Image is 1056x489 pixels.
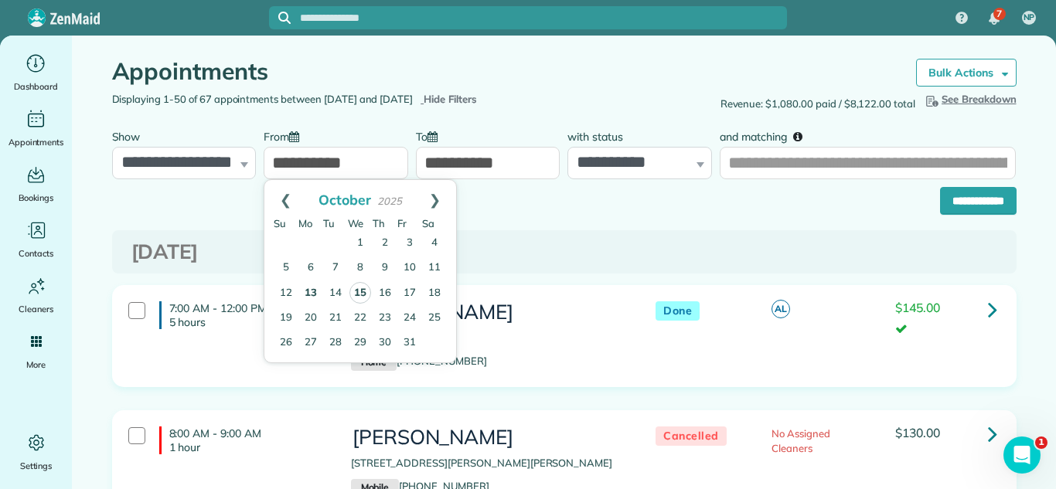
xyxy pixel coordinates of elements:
a: 12 [274,281,298,306]
a: 30 [373,331,397,355]
span: Sunday [274,217,286,229]
span: Bookings [19,190,54,205]
a: 21 [323,306,348,331]
a: 4 [422,231,447,256]
span: Saturday [422,217,434,229]
a: 26 [274,331,298,355]
a: 11 [422,256,447,280]
span: Settings [20,458,53,474]
a: Bookings [6,162,66,205]
a: 7 [323,256,348,280]
span: $145.00 [895,300,940,315]
a: Appointments [6,107,66,150]
h4: 7:00 AM - 12:00 PM [159,301,328,329]
a: Bulk Actions [916,59,1017,87]
a: Dashboard [6,51,66,94]
a: 19 [274,306,298,331]
p: [STREET_ADDRESS] [351,331,625,347]
a: 9 [373,256,397,280]
a: 31 [397,331,422,355]
span: Hide Filters [424,92,477,107]
span: Friday [397,217,407,229]
label: From [264,121,307,150]
span: AL [772,300,790,318]
span: Monday [298,217,312,229]
span: Tuesday [323,217,335,229]
a: Settings [6,430,66,474]
a: 1 [348,231,373,256]
span: Done [656,301,700,321]
span: Cancelled [656,426,727,446]
span: Thursday [373,217,385,229]
h4: 8:00 AM - 9:00 AM [159,426,328,454]
span: Appointments [9,134,64,150]
a: 28 [323,331,348,355]
span: Cleaners [19,301,53,317]
a: 6 [298,256,323,280]
a: 29 [348,331,373,355]
span: Contacts [19,246,53,261]
h3: [PERSON_NAME] [351,301,625,324]
span: NP [1024,12,1035,24]
span: Dashboard [14,79,58,94]
p: [STREET_ADDRESS][PERSON_NAME][PERSON_NAME] [351,456,625,471]
a: 16 [373,281,397,306]
a: 24 [397,306,422,331]
h1: Appointments [112,59,893,84]
a: 8 [348,256,373,280]
div: 7 unread notifications [978,2,1010,36]
a: Hide Filters [421,93,477,105]
label: and matching [720,121,813,150]
label: To [416,121,445,150]
span: $130.00 [895,425,940,440]
a: 23 [373,306,397,331]
a: 13 [298,281,323,306]
p: 5 hours [169,315,328,329]
p: 1 hour [169,440,328,454]
span: Revenue: $1,080.00 paid / $8,122.00 total [720,97,915,112]
span: Wednesday [348,217,363,229]
a: Cleaners [6,273,66,317]
a: 2 [373,231,397,256]
a: Contacts [6,218,66,261]
button: Focus search [269,12,291,24]
h3: [DATE] [131,241,997,263]
a: 18 [422,281,447,306]
a: 14 [323,281,348,306]
a: 15 [349,282,371,304]
button: See Breakdown [923,92,1017,107]
a: 10 [397,256,422,280]
a: 20 [298,306,323,331]
h3: [PERSON_NAME] [351,426,625,449]
a: Next [414,180,456,219]
a: 22 [348,306,373,331]
strong: Bulk Actions [928,66,993,80]
svg: Focus search [278,12,291,24]
iframe: Intercom live chat [1003,436,1041,474]
a: Prev [264,180,307,219]
a: 5 [274,256,298,280]
span: No Assigned Cleaners [772,427,830,455]
a: Home[PHONE_NUMBER] [351,355,487,367]
span: 1 [1035,436,1047,449]
span: October [319,191,371,208]
a: 25 [422,306,447,331]
span: 7 [996,8,1002,20]
a: 3 [397,231,422,256]
a: 27 [298,331,323,355]
span: 2025 [377,195,402,207]
span: More [26,357,46,372]
div: Displaying 1-50 of 67 appointments between [DATE] and [DATE] [100,92,564,107]
a: 17 [397,281,422,306]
